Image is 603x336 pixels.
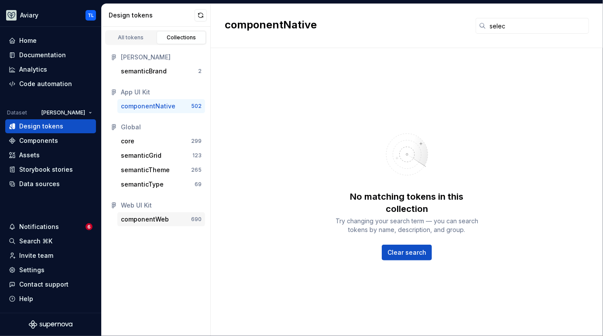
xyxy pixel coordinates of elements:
[5,249,96,263] a: Invite team
[121,137,134,145] div: core
[191,216,202,223] div: 690
[19,136,58,145] div: Components
[117,64,205,78] button: semanticBrand2
[7,109,27,116] div: Dataset
[191,138,202,145] div: 299
[41,109,85,116] span: [PERSON_NAME]
[5,263,96,277] a: Settings
[5,292,96,306] button: Help
[19,151,40,159] div: Assets
[121,215,169,224] div: componentWeb
[38,107,96,119] button: [PERSON_NAME]
[29,320,72,329] svg: Supernova Logo
[86,223,93,230] span: 6
[5,163,96,177] a: Storybook stories
[191,166,202,173] div: 265
[121,53,202,62] div: [PERSON_NAME]
[109,34,153,41] div: All tokens
[19,80,72,88] div: Code automation
[19,266,45,274] div: Settings
[88,12,94,19] div: TL
[191,103,202,110] div: 502
[121,102,175,111] div: componentNative
[5,62,96,76] a: Analytics
[329,191,486,215] div: No matching tokens in this collection
[117,134,205,148] button: core299
[121,151,161,160] div: semanticGrid
[19,51,66,59] div: Documentation
[5,77,96,91] a: Code automation
[486,18,589,34] input: Search in tokens...
[5,220,96,234] button: Notifications6
[195,181,202,188] div: 69
[192,152,202,159] div: 123
[387,248,426,257] span: Clear search
[19,237,52,246] div: Search ⌘K
[2,6,99,24] button: AviaryTL
[109,11,195,20] div: Design tokens
[5,48,96,62] a: Documentation
[160,34,203,41] div: Collections
[5,277,96,291] button: Contact support
[117,99,205,113] button: componentNative502
[5,234,96,248] button: Search ⌘K
[5,134,96,148] a: Components
[117,212,205,226] button: componentWeb690
[121,180,164,189] div: semanticType
[121,166,170,174] div: semanticTheme
[329,217,486,234] div: Try changing your search term — you can search tokens by name, description, and group.
[20,11,38,20] div: Aviary
[117,163,205,177] button: semanticTheme265
[19,180,60,188] div: Data sources
[225,18,317,34] h2: componentNative
[117,149,205,163] button: semanticGrid123
[19,36,37,45] div: Home
[5,119,96,133] a: Design tokens
[5,148,96,162] a: Assets
[198,68,202,75] div: 2
[19,165,73,174] div: Storybook stories
[19,251,53,260] div: Invite team
[121,88,202,97] div: App UI Kit
[19,294,33,303] div: Help
[19,280,69,289] div: Contact support
[121,123,202,132] div: Global
[6,10,17,21] img: 256e2c79-9abd-4d59-8978-03feab5a3943.png
[19,65,47,74] div: Analytics
[5,34,96,48] a: Home
[5,177,96,191] a: Data sources
[121,67,167,76] div: semanticBrand
[19,122,63,131] div: Design tokens
[19,222,59,231] div: Notifications
[117,177,205,191] button: semanticType69
[382,245,432,260] button: Clear search
[121,201,202,210] div: Web UI Kit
